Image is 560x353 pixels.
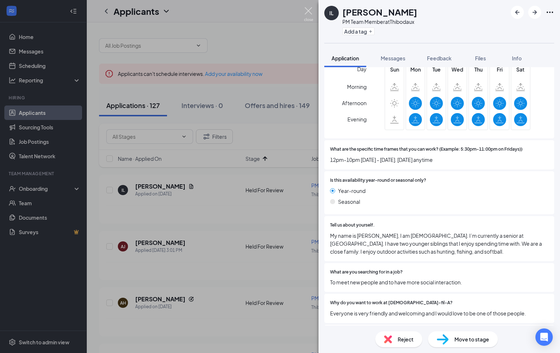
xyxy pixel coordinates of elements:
svg: Ellipses [546,8,554,17]
div: IL [329,9,334,17]
span: Mon [409,65,422,73]
button: ArrowRight [528,6,541,19]
span: Why do you want to work at [DEMOGRAPHIC_DATA]-fil-A? [330,300,453,306]
span: My name is [PERSON_NAME], I am [DEMOGRAPHIC_DATA]. I’m currently a senior at [GEOGRAPHIC_DATA]. I... [330,232,548,255]
span: Wed [451,65,464,73]
span: Files [475,55,486,61]
svg: Plus [368,29,373,34]
span: Feedback [427,55,452,61]
span: Evening [347,113,367,126]
span: Tue [430,65,443,73]
div: PM Team Member at Thibodaux [342,18,417,25]
span: Morning [347,80,367,93]
span: Sat [514,65,527,73]
button: ArrowLeftNew [511,6,524,19]
svg: ArrowLeftNew [513,8,522,17]
svg: ArrowRight [530,8,539,17]
span: Messages [381,55,405,61]
span: Fri [493,65,506,73]
span: Sun [388,65,401,73]
span: Year-round [338,187,366,195]
span: Seasonal [338,198,360,206]
span: Thu [472,65,485,73]
span: Everyone is very friendly and welcoming and I would love to be one of those people. [330,309,548,317]
span: Is this availability year-round or seasonal only? [330,177,426,184]
span: Reject [398,335,414,343]
span: Tell us about yourself. [330,222,375,229]
span: Application [332,55,359,61]
span: Info [512,55,522,61]
button: PlusAdd a tag [342,27,375,35]
div: Open Intercom Messenger [535,328,553,346]
span: 12pm-10pm [DATE] - [DATE]. [DATE] anytime [330,156,548,164]
span: Move to stage [454,335,489,343]
span: To meet new people and to have more social interaction. [330,278,548,286]
h1: [PERSON_NAME] [342,6,417,18]
span: What are the specific time frames that you can work? (Example: 5:30pm-11:00pm on Fridays)) [330,146,522,153]
span: Afternoon [342,96,367,109]
span: What are you searching for in a job? [330,269,403,276]
span: Day [357,65,367,73]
